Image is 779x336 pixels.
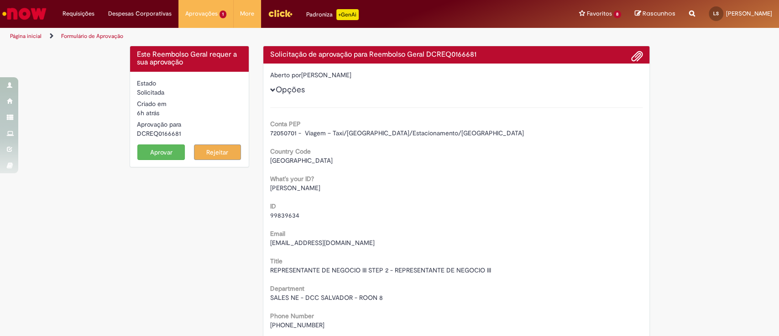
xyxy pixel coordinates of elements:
[63,9,94,18] span: Requisições
[7,28,512,45] ul: Trilhas de página
[270,51,643,59] h4: Solicitação de aprovação para Reembolso Geral DCREQ0166681
[270,229,285,238] b: Email
[306,9,359,20] div: Padroniza
[1,5,48,23] img: ServiceNow
[137,120,181,129] label: Aprovação para
[270,120,301,128] b: Conta PEP
[240,9,254,18] span: More
[713,11,719,16] span: LS
[137,88,242,97] div: Solicitada
[268,6,293,20] img: click_logo_yellow_360x200.png
[635,10,675,18] a: Rascunhos
[137,99,167,108] label: Criado em
[613,11,621,18] span: 8
[270,156,333,165] span: [GEOGRAPHIC_DATA]
[270,293,383,302] span: SALES NE - DCC SALVADOR - ROON 8
[270,284,304,293] b: Department
[185,9,218,18] span: Aprovações
[137,79,156,88] label: Estado
[137,129,242,138] div: DCREQ0166681
[336,9,359,20] p: +GenAi
[270,147,311,155] b: Country Code
[137,144,185,160] button: Aprovar
[194,144,241,160] button: Rejeitar
[270,312,314,320] b: Phone Number
[643,9,675,18] span: Rascunhos
[270,257,282,265] b: Title
[137,109,159,117] span: 6h atrás
[270,239,375,247] span: [EMAIL_ADDRESS][DOMAIN_NAME]
[270,202,276,210] b: ID
[61,32,123,40] a: Formulário de Aprovação
[270,175,314,183] b: What's your ID?
[270,70,301,80] label: Aberto por
[270,321,324,329] span: [PHONE_NUMBER]
[270,70,643,82] div: [PERSON_NAME]
[270,129,524,137] span: 72050701 - Viagem – Taxi/[GEOGRAPHIC_DATA]/Estacionamento/[GEOGRAPHIC_DATA]
[137,108,242,117] div: 29/08/2025 03:51:29
[726,10,772,17] span: [PERSON_NAME]
[220,11,226,18] span: 1
[270,266,491,274] span: REPRESENTANTE DE NEGOCIO III STEP 2 - REPRESENTANTE DE NEGOCIO III
[586,9,612,18] span: Favoritos
[137,109,159,117] time: 29/08/2025 03:51:29
[270,211,299,219] span: 99839634
[270,184,320,192] span: [PERSON_NAME]
[108,9,172,18] span: Despesas Corporativas
[137,51,242,67] h4: Este Reembolso Geral requer a sua aprovação
[10,32,42,40] a: Página inicial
